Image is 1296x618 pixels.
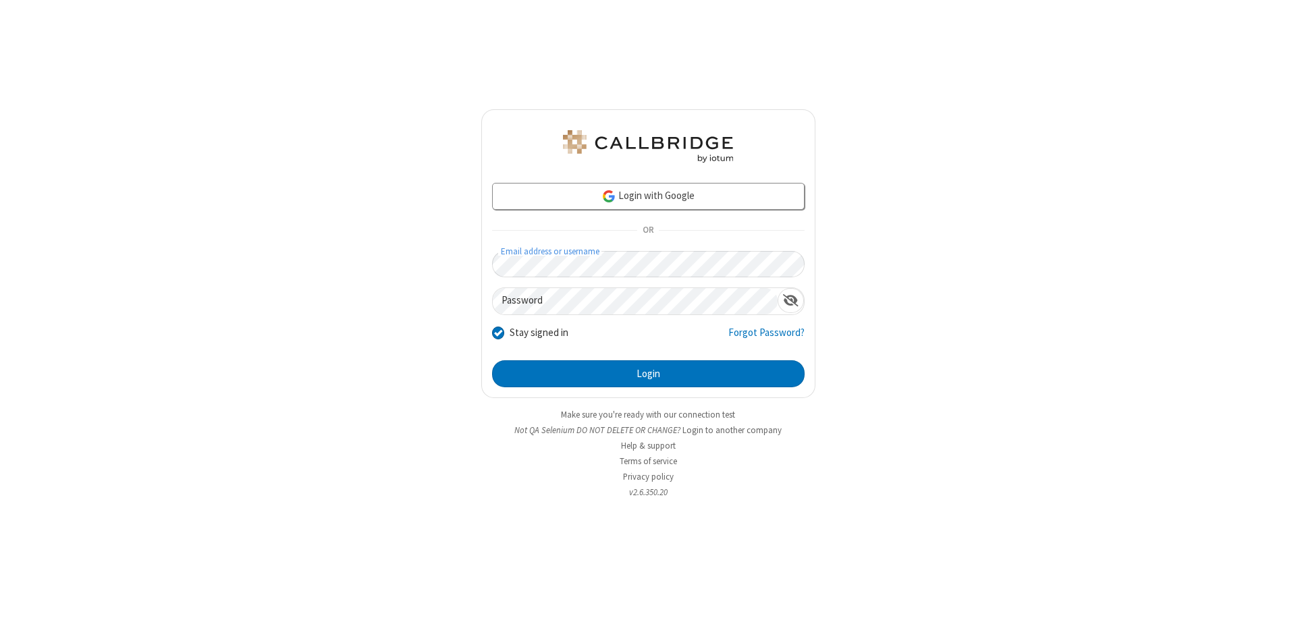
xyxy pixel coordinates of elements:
a: Make sure you're ready with our connection test [561,409,735,420]
li: Not QA Selenium DO NOT DELETE OR CHANGE? [481,424,815,437]
a: Login with Google [492,183,805,210]
a: Privacy policy [623,471,674,482]
a: Forgot Password? [728,325,805,351]
div: Show password [778,288,804,313]
img: QA Selenium DO NOT DELETE OR CHANGE [560,130,736,163]
button: Login [492,360,805,387]
img: google-icon.png [601,189,616,204]
input: Email address or username [492,251,805,277]
input: Password [493,288,778,314]
a: Help & support [621,440,676,451]
li: v2.6.350.20 [481,486,815,499]
span: OR [637,221,659,240]
a: Terms of service [620,455,677,467]
button: Login to another company [682,424,782,437]
iframe: Chat [1262,583,1286,609]
label: Stay signed in [510,325,568,341]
